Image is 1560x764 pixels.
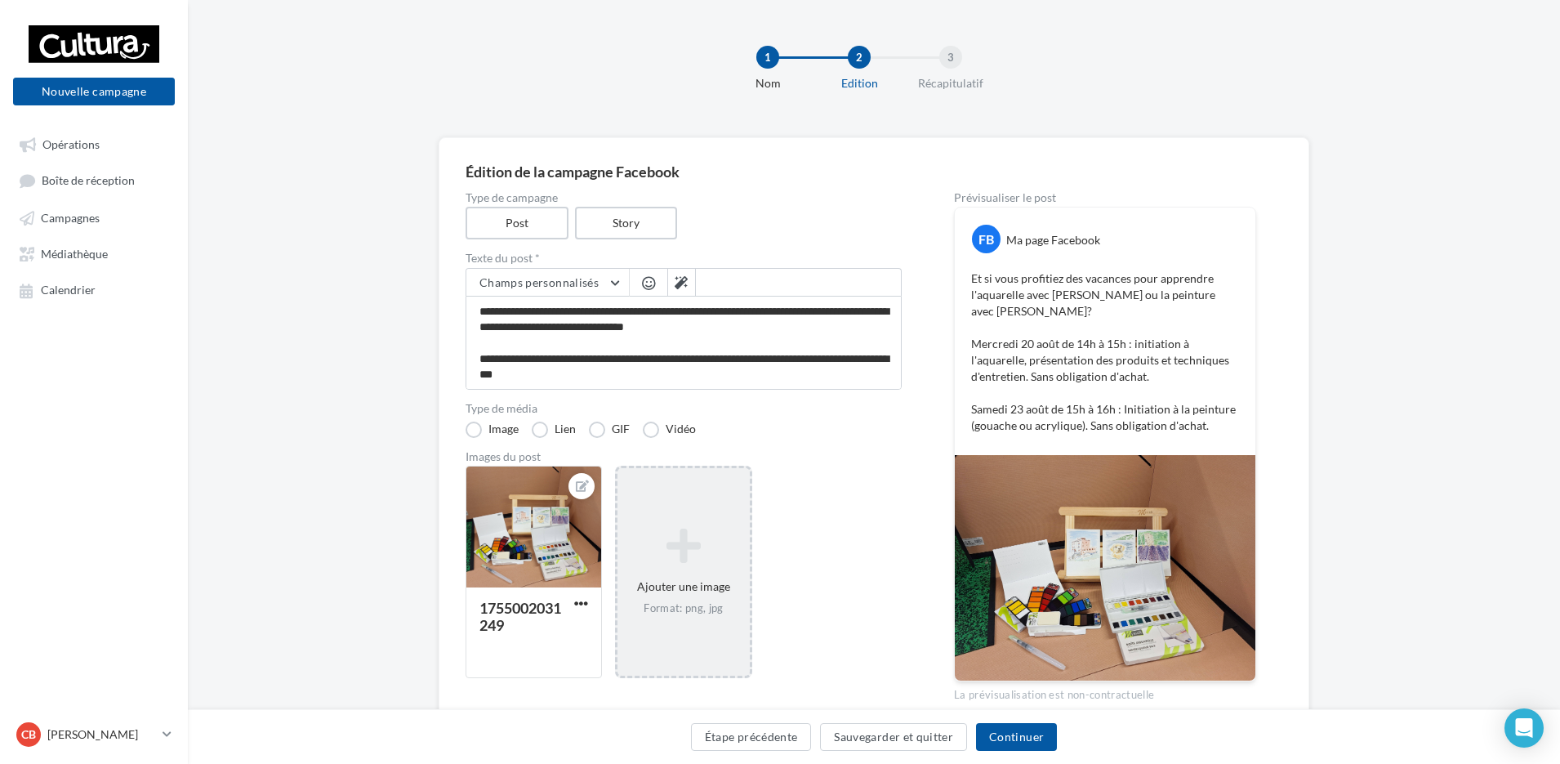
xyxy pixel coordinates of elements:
[10,239,178,268] a: Médiathèque
[466,192,902,203] label: Type de campagne
[41,247,108,261] span: Médiathèque
[41,284,96,297] span: Calendrier
[466,403,902,414] label: Type de média
[575,207,678,239] label: Story
[848,46,871,69] div: 2
[13,78,175,105] button: Nouvelle campagne
[807,75,911,92] div: Edition
[41,211,100,225] span: Campagnes
[898,75,1003,92] div: Récapitulatif
[10,275,178,304] a: Calendrier
[756,46,779,69] div: 1
[466,252,902,264] label: Texte du post *
[976,723,1057,751] button: Continuer
[971,270,1239,434] p: Et si vous profitiez des vacances pour apprendre l'aquarelle avec [PERSON_NAME] ou la peinture av...
[972,225,1001,253] div: FB
[954,681,1256,703] div: La prévisualisation est non-contractuelle
[10,203,178,232] a: Campagnes
[820,723,967,751] button: Sauvegarder et quitter
[466,164,1282,179] div: Édition de la campagne Facebook
[643,422,696,438] label: Vidéo
[466,269,629,297] button: Champs personnalisés
[479,599,561,634] div: 1755002031249
[42,174,135,188] span: Boîte de réception
[466,207,568,239] label: Post
[691,723,812,751] button: Étape précédente
[10,129,178,159] a: Opérations
[479,275,599,289] span: Champs personnalisés
[954,192,1256,203] div: Prévisualiser le post
[47,726,156,743] p: [PERSON_NAME]
[1006,232,1100,248] div: Ma page Facebook
[532,422,576,438] label: Lien
[466,451,902,462] div: Images du post
[1504,708,1544,748] div: Open Intercom Messenger
[589,422,630,438] label: GIF
[10,165,178,195] a: Boîte de réception
[466,422,519,438] label: Image
[21,726,36,743] span: CB
[13,719,175,750] a: CB [PERSON_NAME]
[715,75,820,92] div: Nom
[939,46,962,69] div: 3
[42,137,100,151] span: Opérations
